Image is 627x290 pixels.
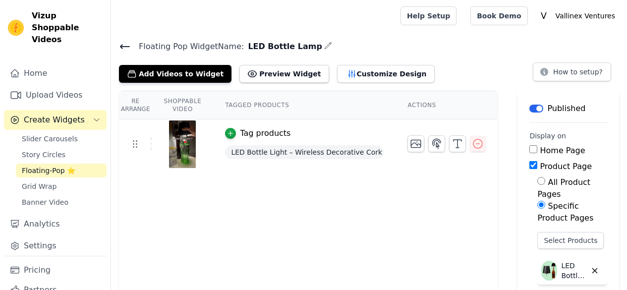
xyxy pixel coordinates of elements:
[16,148,107,162] a: Story Circles
[540,162,592,171] label: Product Page
[16,164,107,177] a: Floating-Pop ⭐
[4,63,107,83] a: Home
[239,65,329,83] button: Preview Widget
[533,62,611,81] button: How to setup?
[552,7,619,25] p: Vallinex Ventures
[119,65,231,83] button: Add Videos to Widget
[240,127,290,139] div: Tag products
[32,10,103,46] span: Vizup Shoppable Videos
[541,11,547,21] text: V
[470,6,527,25] a: Book Demo
[4,110,107,130] button: Create Widgets
[131,41,244,53] span: Floating Pop Widget Name:
[16,132,107,146] a: Slider Carousels
[152,91,213,119] th: Shoppable Video
[586,262,603,279] button: Delete widget
[244,41,322,53] span: LED Bottle Lamp
[8,20,24,36] img: Vizup
[537,201,593,223] label: Specific Product Pages
[537,232,604,249] button: Select Products
[119,91,152,119] th: Re Arrange
[407,135,424,152] button: Change Thumbnail
[22,134,78,144] span: Slider Carousels
[24,114,85,126] span: Create Widgets
[400,6,456,25] a: Help Setup
[396,91,498,119] th: Actions
[22,150,65,160] span: Story Circles
[561,261,586,281] p: LED Bottle Light – Wireless Decorative Cork Lamp for Wine Bottles, Parties & Home Decor
[533,69,611,79] a: How to setup?
[169,120,196,168] img: vizup-images-192f.png
[529,131,566,141] legend: Display on
[213,91,396,119] th: Tagged Products
[22,181,57,191] span: Grid Wrap
[225,127,290,139] button: Tag products
[536,7,619,25] button: V Vallinex Ventures
[4,236,107,256] a: Settings
[540,146,585,155] label: Home Page
[337,65,435,83] button: Customize Design
[225,145,384,159] span: LED Bottle Light – Wireless Decorative Cork Lamp for Wine Bottles, Parties & Home Decor
[4,214,107,234] a: Analytics
[537,177,590,199] label: All Product Pages
[324,40,332,53] div: Edit Name
[4,260,107,280] a: Pricing
[16,179,107,193] a: Grid Wrap
[22,197,68,207] span: Banner Video
[22,166,75,175] span: Floating-Pop ⭐
[4,85,107,105] a: Upload Videos
[547,103,585,115] p: Published
[541,261,557,281] img: LED Bottle Light – Wireless Decorative Cork Lamp for Wine Bottles, Parties & Home Decor
[16,195,107,209] a: Banner Video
